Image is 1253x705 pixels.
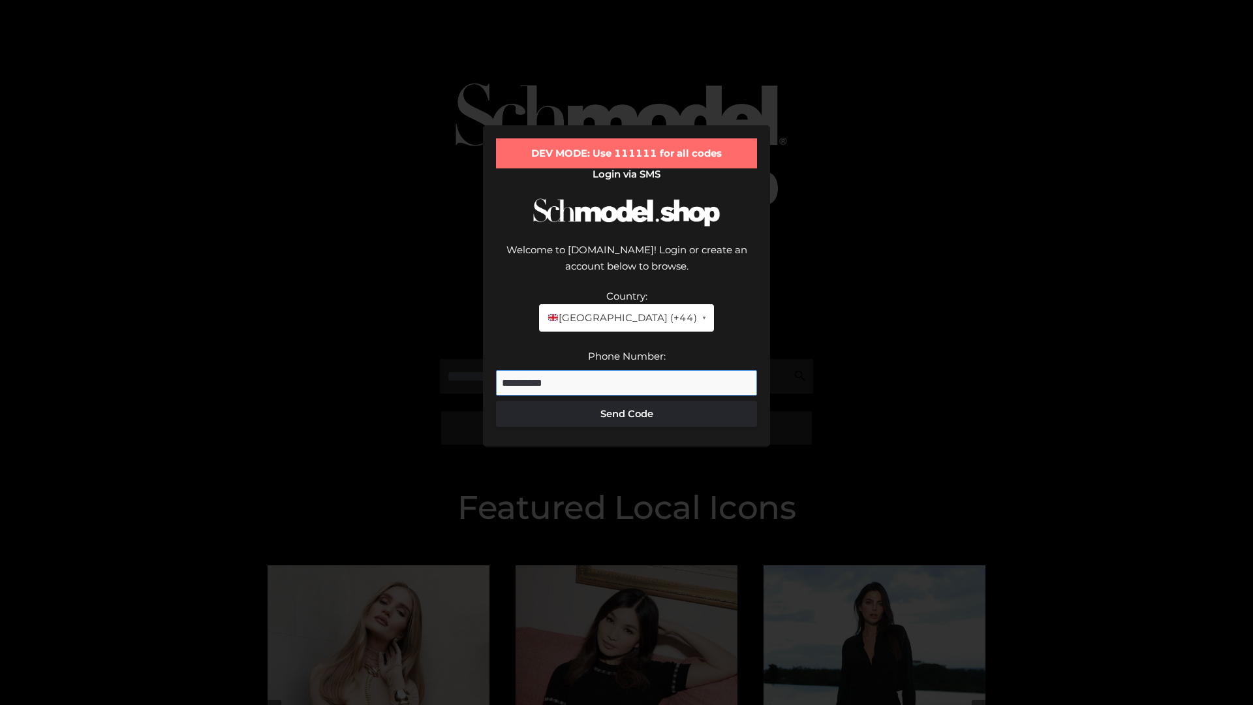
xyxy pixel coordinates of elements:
[496,138,757,168] div: DEV MODE: Use 111111 for all codes
[606,290,647,302] label: Country:
[496,401,757,427] button: Send Code
[496,168,757,180] h2: Login via SMS
[588,350,666,362] label: Phone Number:
[547,309,696,326] span: [GEOGRAPHIC_DATA] (+44)
[548,313,558,322] img: 🇬🇧
[496,242,757,288] div: Welcome to [DOMAIN_NAME]! Login or create an account below to browse.
[529,187,724,238] img: Schmodel Logo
